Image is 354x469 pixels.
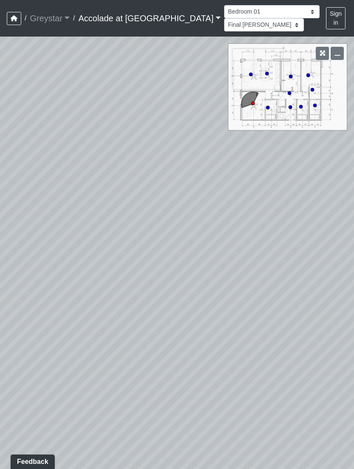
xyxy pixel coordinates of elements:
iframe: Ybug feedback widget [6,452,59,469]
a: Greystar [30,10,70,27]
span: / [70,10,78,27]
a: Accolade at [GEOGRAPHIC_DATA] [79,10,221,27]
button: Sign in [326,7,346,29]
span: / [21,10,30,27]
